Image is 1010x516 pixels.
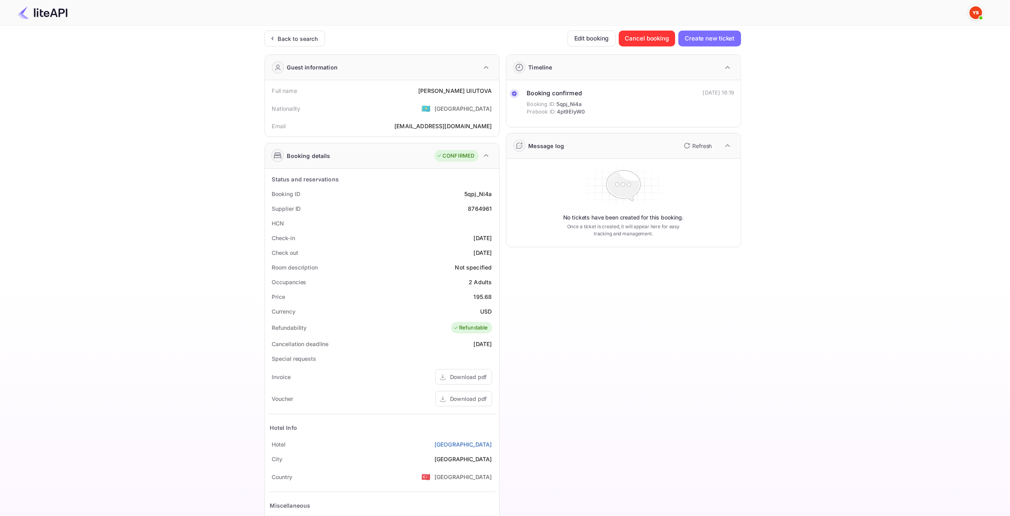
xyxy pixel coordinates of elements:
[679,139,715,152] button: Refresh
[418,87,492,95] div: [PERSON_NAME] UIUTOVA
[435,455,492,463] div: [GEOGRAPHIC_DATA]
[474,234,492,242] div: [DATE]
[563,214,684,221] p: No tickets have been created for this booking.
[455,263,492,271] div: Not specified
[474,248,492,257] div: [DATE]
[464,190,492,198] div: 5qpj_Ni4a
[529,63,552,71] div: Timeline
[568,31,616,46] button: Edit booking
[527,108,556,116] span: Prebook ID:
[272,440,286,449] div: Hotel
[272,278,307,286] div: Occupancies
[453,324,488,332] div: Refundable
[469,278,492,286] div: 2 Adults
[272,234,295,242] div: Check-in
[468,204,492,213] div: 8764961
[272,473,292,481] div: Country
[272,204,301,213] div: Supplier ID
[529,142,564,150] div: Message log
[272,248,298,257] div: Check out
[272,373,291,381] div: Invoice
[527,89,585,98] div: Booking confirmed
[272,307,295,316] div: Currency
[272,323,307,332] div: Refundability
[436,152,474,160] div: CONFIRMED
[450,373,487,381] div: Download pdf
[421,470,431,484] span: United States
[272,190,300,198] div: Booking ID
[272,395,293,403] div: Voucher
[474,293,492,301] div: 195.68
[527,100,556,108] span: Booking ID:
[272,263,318,271] div: Room description
[561,223,686,237] p: Once a ticket is created, it will appear here for easy tracking and management.
[435,473,492,481] div: [GEOGRAPHIC_DATA]
[272,455,283,463] div: City
[450,395,487,403] div: Download pdf
[272,340,329,348] div: Cancellation deadline
[287,63,338,71] div: Guest information
[270,501,311,510] div: Miscellaneous
[557,108,585,116] span: 4pt9EIyW0
[272,354,316,363] div: Special requests
[394,122,492,130] div: [EMAIL_ADDRESS][DOMAIN_NAME]
[287,152,330,160] div: Booking details
[270,424,297,432] div: Hotel Info
[474,340,492,348] div: [DATE]
[556,100,581,108] span: 5qpj_Ni4a
[17,6,68,19] img: LiteAPI Logo
[693,142,712,150] p: Refresh
[278,35,318,43] div: Back to search
[272,104,301,113] div: Nationality
[703,89,734,97] div: [DATE] 16:19
[272,293,286,301] div: Price
[272,87,297,95] div: Full name
[619,31,676,46] button: Cancel booking
[678,31,741,46] button: Create new ticket
[272,219,284,227] div: HCN
[272,122,286,130] div: Email
[969,6,982,19] img: Yandex Support
[272,175,339,183] div: Status and reservations
[435,104,492,113] div: [GEOGRAPHIC_DATA]
[480,307,492,316] div: USD
[435,440,492,449] a: [GEOGRAPHIC_DATA]
[421,101,431,116] span: United States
